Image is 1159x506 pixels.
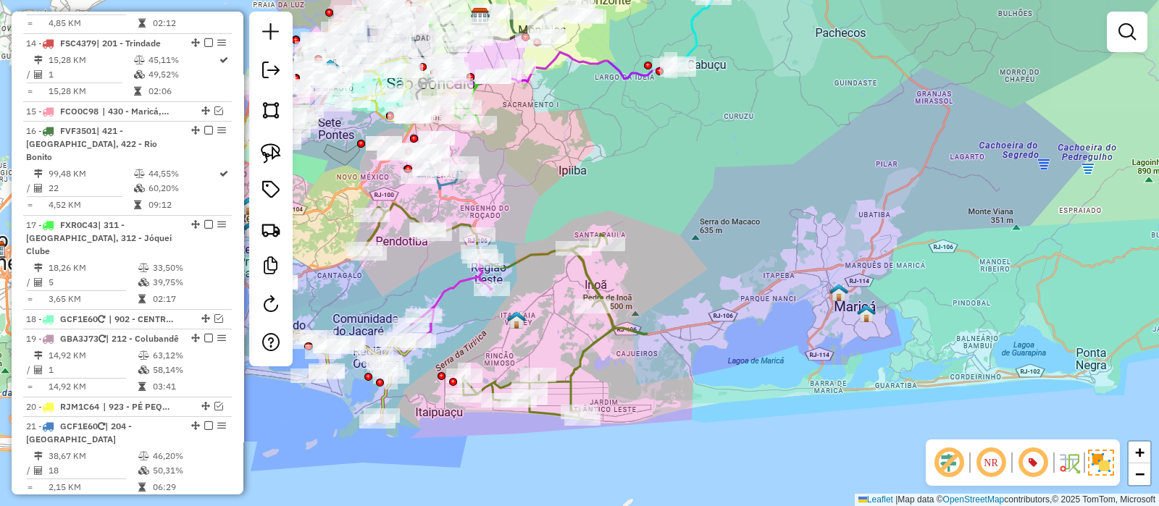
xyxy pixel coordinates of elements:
[191,421,200,430] em: Alterar sequência das rotas
[26,16,33,30] td: =
[48,363,138,377] td: 1
[443,156,479,171] div: Atividade não roteirizada - KAILAINE VITORIA
[1058,451,1081,474] img: Fluxo de ruas
[321,59,340,77] img: Simulação- UDC Light WCL S o Go
[500,59,536,74] div: Atividade não roteirizada - FRANCISCO REGIO FERR
[26,313,105,324] span: 18 -
[134,184,145,193] i: % de utilização da cubagem
[26,84,33,98] td: =
[138,382,146,391] i: Tempo total em rota
[191,38,200,47] em: Alterar sequência das rotas
[152,292,225,306] td: 02:17
[48,181,133,195] td: 22
[201,402,210,410] em: Alterar sequência das rotas
[1135,443,1145,461] span: +
[134,56,145,64] i: % de utilização do peso
[138,278,149,287] i: % de utilização da cubagem
[48,348,138,363] td: 14,92 KM
[26,38,161,49] span: 14 -
[138,351,149,360] i: % de utilização do peso
[34,56,43,64] i: Distância Total
[138,466,149,475] i: % de utilização da cubagem
[214,402,223,410] em: Visualizar rota
[829,283,848,302] img: Marica
[26,292,33,306] td: =
[239,196,258,215] img: Simulação- 531 UDC Light WCL Fo
[1088,450,1114,476] img: Exibir/Ocultar setores
[48,198,133,212] td: 4,52 KM
[261,100,281,120] img: Selecionar atividades - polígono
[403,148,439,162] div: Atividade não roteirizada - COSME PERES DE AZEVE
[328,19,364,33] div: Atividade não roteirizada - MARIA SOCORRO
[315,80,351,95] div: Atividade não roteirizada - DROGARIA ZE GAROTO
[138,295,146,303] i: Tempo total em rota
[214,314,223,323] em: Visualizar rota
[102,105,169,118] span: 430 - Maricá, 432 - Ponta Negra
[26,198,33,212] td: =
[377,146,413,161] div: Atividade não roteirizada - FRANCISCO DAS CHAGAS
[419,131,455,146] div: Atividade não roteirizada - JURANDIR FERREIRA DA
[152,463,225,478] td: 50,31%
[26,379,33,394] td: =
[34,70,43,79] i: Total de Atividades
[26,363,33,377] td: /
[566,9,603,23] div: Atividade não roteirizada - 39.443.860 JONATAN BATISTA DA SILVA
[246,119,283,133] div: Atividade não roteirizada - RENATO DIAS DOS SANTOS
[60,313,98,324] span: GCF1E60
[26,480,33,494] td: =
[152,379,225,394] td: 03:41
[1113,17,1142,46] a: Exibir filtros
[243,219,262,237] img: 532 UDC Light WCL Cubango
[48,449,138,463] td: 38,67 KM
[152,449,225,463] td: 46,20%
[48,480,138,494] td: 2,15 KM
[34,263,43,272] i: Distância Total
[485,68,522,83] div: Atividade não roteirizada - ROGÉRIO DA SILVA NOV
[134,201,141,209] i: Tempo total em rota
[98,422,105,431] i: Veículo já utilizado nesta sessão
[543,5,579,20] div: Atividade não roteirizada - AMALRI BARBOSA
[26,219,172,256] span: 17 -
[138,452,149,460] i: % de utilização do peso
[943,494,1005,505] a: OpenStreetMap
[256,56,285,88] a: Exportar sessão
[26,106,99,117] span: 15 -
[261,219,281,240] img: Criar rota
[34,452,43,460] i: Distância Total
[315,97,351,111] div: Atividade não roteirizada - ACAI DO COIO LANCHES
[60,333,99,344] span: GBA3J73
[471,7,490,26] img: CDD Niterói
[138,366,149,374] i: % de utilização da cubagem
[48,261,138,275] td: 18,26 KM
[48,53,133,67] td: 15,28 KM
[99,334,106,343] i: Veículo já utilizado nesta sessão
[34,169,43,178] i: Distância Total
[191,220,200,229] em: Alterar sequência das rotas
[60,421,98,431] span: GCF1E60
[48,463,138,478] td: 18
[243,219,262,238] img: Simulação- 532 UDC Light WCL Cu
[1016,445,1050,480] span: Exibir número da rota
[26,333,179,344] span: 19 -
[219,56,228,64] i: Rota otimizada
[48,292,138,306] td: 3,65 KM
[855,494,1159,506] div: Map data © contributors,© 2025 TomTom, Microsoft
[204,220,213,229] em: Finalizar rota
[48,16,138,30] td: 4,85 KM
[34,466,43,475] i: Total de Atividades
[148,181,218,195] td: 60,20%
[48,275,138,290] td: 5
[256,290,285,322] a: Reroteirizar Sessão
[98,315,105,324] i: Veículo já utilizado nesta sessão
[26,401,99,412] span: 20 -
[60,401,99,412] span: RJM1C64
[152,275,225,290] td: 39,75%
[204,334,213,342] em: Finalizar rota
[404,102,440,117] div: Atividade não roteirizada - RAEP COMERCIO DE PRODUTOS LTDA
[191,334,200,342] em: Alterar sequência das rotas
[204,38,213,47] em: Finalizar rota
[148,67,218,82] td: 49,52%
[26,125,157,162] span: | 421 - [GEOGRAPHIC_DATA], 422 - Rio Bonito
[48,84,133,98] td: 15,28 KM
[152,363,225,377] td: 58,14%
